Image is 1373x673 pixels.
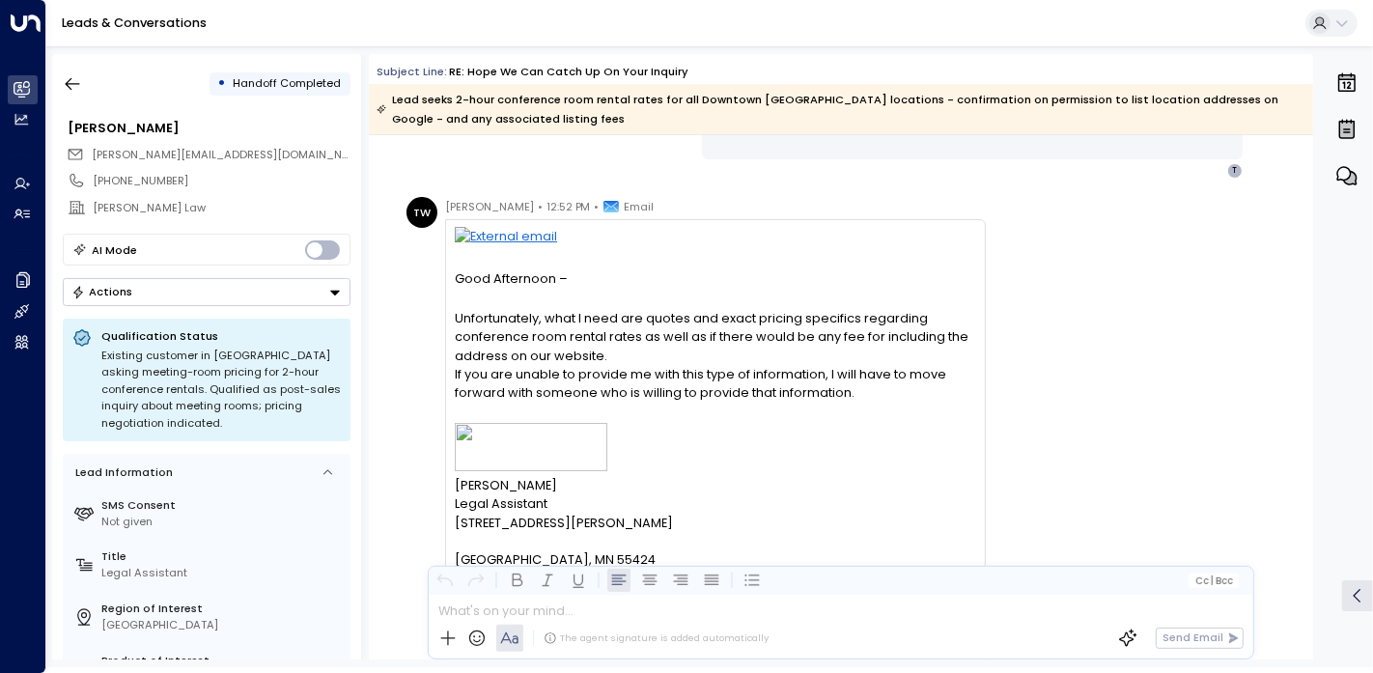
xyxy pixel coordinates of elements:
[1195,575,1209,587] font: Cc
[101,548,126,564] font: Title
[377,64,447,79] font: Subject Line:
[68,120,180,136] font: [PERSON_NAME]
[93,173,188,188] font: [PHONE_NUMBER]
[92,242,137,258] font: AI Mode
[101,617,218,632] font: [GEOGRAPHIC_DATA]
[455,310,971,363] font: Unfortunately, what I need are quotes and exact pricing specifics regarding conference room renta...
[1211,575,1214,587] font: |
[217,70,226,96] font: •
[75,464,173,480] font: Lead Information
[455,366,949,401] font: If you are unable to provide me with this type of information, I will have to move forward with s...
[1216,575,1233,587] font: Bcc
[62,14,207,31] a: Leads & Conversations
[455,477,557,493] font: [PERSON_NAME]
[63,278,350,306] button: Actions
[455,423,607,471] img: image001.png@01DC3DCA.AC2BC4F0
[233,75,341,91] font: Handoff Completed
[455,227,975,251] img: External email
[445,199,534,214] font: [PERSON_NAME]
[101,601,203,616] font: Region of Interest
[89,284,132,299] font: Actions
[455,551,656,568] font: [GEOGRAPHIC_DATA], MN 55424
[92,147,350,163] span: tonyw@rochlinlaw.com
[63,278,350,306] div: Button group with a nested menu
[546,199,591,214] font: 12:52 PM
[464,569,488,592] button: Redo
[101,328,218,344] font: Qualification Status
[101,497,176,513] font: SMS Consent
[101,653,210,668] font: Product of Interest
[93,200,206,215] font: [PERSON_NAME] Law
[455,515,673,531] font: [STREET_ADDRESS][PERSON_NAME]
[413,205,431,220] font: TW
[1189,574,1239,588] button: Cc|Bcc
[101,565,344,581] div: Legal Assistant
[92,147,369,162] font: [PERSON_NAME][EMAIL_ADDRESS][DOMAIN_NAME]
[101,348,341,433] div: Existing customer in [GEOGRAPHIC_DATA] asking meeting-room pricing for 2-hour conference rentals....
[1232,165,1237,176] font: T
[560,631,769,644] font: The agent signature is added automatically
[455,270,568,287] font: Good Afternoon –
[625,199,655,214] font: Email
[101,514,153,529] font: Not given
[434,569,457,592] button: Undo
[377,90,1303,128] div: Lead seeks 2-hour conference room rental rates for all Downtown [GEOGRAPHIC_DATA] locations - con...
[455,495,547,512] font: Legal Assistant
[538,199,543,214] font: •
[449,64,688,80] div: RE: Hope we can catch up on your inquiry
[595,199,600,214] font: •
